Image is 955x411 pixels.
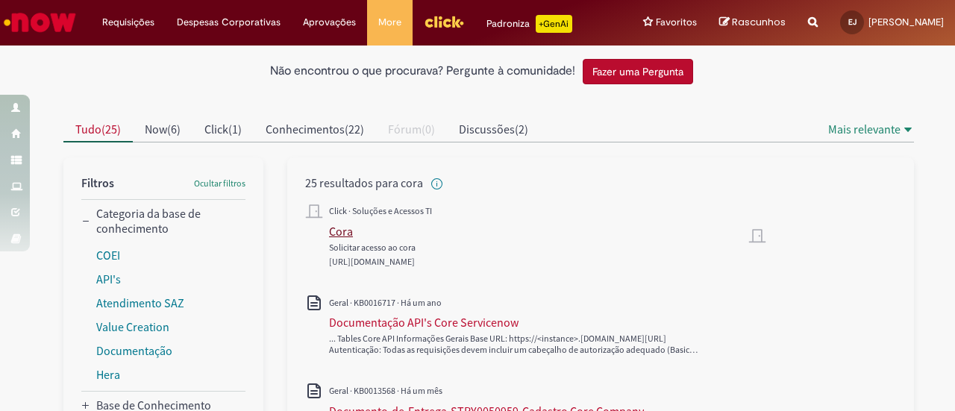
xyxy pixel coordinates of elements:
[424,10,464,33] img: click_logo_yellow_360x200.png
[848,17,857,27] span: EJ
[868,16,944,28] span: [PERSON_NAME]
[719,16,786,30] a: Rascunhos
[177,15,281,30] span: Despesas Corporativas
[378,15,401,30] span: More
[583,59,693,84] button: Fazer uma Pergunta
[270,65,575,78] h2: Não encontrou o que procurava? Pergunte à comunidade!
[732,15,786,29] span: Rascunhos
[536,15,572,33] p: +GenAi
[1,7,78,37] img: ServiceNow
[656,15,697,30] span: Favoritos
[303,15,356,30] span: Aprovações
[486,15,572,33] div: Padroniza
[102,15,154,30] span: Requisições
